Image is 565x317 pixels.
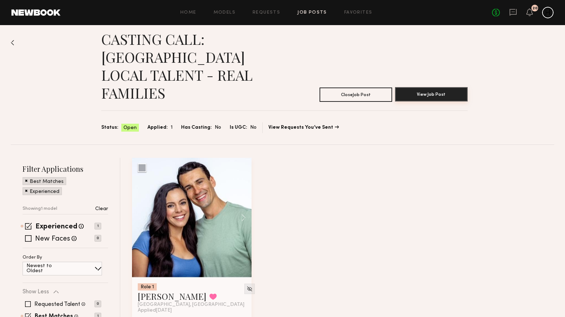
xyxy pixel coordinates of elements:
[320,87,392,102] button: CloseJob Post
[532,6,537,10] div: 20
[138,290,206,302] a: [PERSON_NAME]
[35,223,77,231] label: Experienced
[23,255,42,260] p: Order By
[344,10,372,15] a: Favorites
[26,264,69,274] p: Newest to Oldest
[395,87,468,101] button: View Job Post
[138,308,246,313] div: Applied [DATE]
[147,124,168,132] span: Applied:
[171,124,172,132] span: 1
[23,289,49,295] p: Show Less
[23,164,108,174] h2: Filter Applications
[250,124,257,132] span: No
[297,10,327,15] a: Job Posts
[101,124,118,132] span: Status:
[230,124,247,132] span: Is UGC:
[30,179,64,184] p: Best Matches
[34,302,80,307] label: Requested Talent
[253,10,280,15] a: Requests
[94,301,101,307] p: 0
[138,302,244,308] span: [GEOGRAPHIC_DATA], [GEOGRAPHIC_DATA]
[138,283,157,290] div: Role 1
[95,207,108,212] p: Clear
[94,235,101,242] p: 0
[123,124,137,132] span: Open
[247,286,253,292] img: Unhide Model
[180,10,196,15] a: Home
[11,40,14,46] img: Back to previous page
[268,125,339,130] a: View Requests You’ve Sent
[101,30,284,102] h1: CASTING CALL: [GEOGRAPHIC_DATA] LOCAL TALENT - REAL FAMILIES
[395,87,468,102] a: View Job Post
[23,207,57,211] p: Showing 1 model
[30,189,59,194] p: Experienced
[215,124,221,132] span: No
[214,10,235,15] a: Models
[181,124,212,132] span: Has Casting:
[35,236,70,243] label: New Faces
[94,223,101,230] p: 1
